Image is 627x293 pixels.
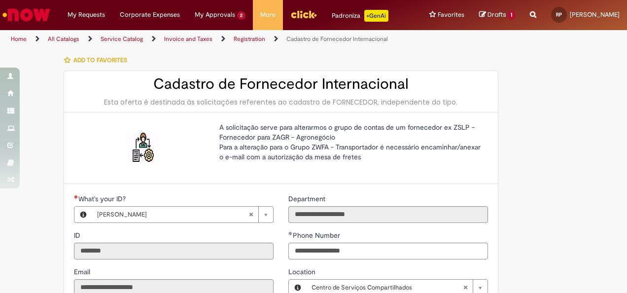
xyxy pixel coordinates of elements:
div: Padroniza [332,10,388,22]
span: My Requests [68,10,105,20]
span: Favorites [438,10,464,20]
a: Cadastro de Fornecedor Internacional [286,35,388,43]
span: Corporate Expenses [120,10,180,20]
span: Add to favorites [73,56,127,64]
span: Required Filled [74,195,78,199]
span: Phone Number [293,231,342,240]
span: 1 [508,11,515,20]
h2: Cadastro de Fornecedor Internacional [74,76,488,92]
span: 2 [237,11,245,20]
span: Required - What's your ID? [78,194,128,203]
ul: Page breadcrumbs [7,30,411,48]
p: +GenAi [364,10,388,22]
input: Department [288,206,488,223]
a: Home [11,35,27,43]
a: [PERSON_NAME]Clear field What's your ID? [92,207,273,222]
a: Drafts [479,10,515,20]
img: click_logo_yellow_360x200.png [290,7,317,22]
span: Read only - ID [74,231,82,240]
span: Required Filled [288,231,293,235]
img: ServiceNow [1,5,52,25]
img: Cadastro de Fornecedor Internacional [127,132,159,164]
label: Read only - ID [74,230,82,240]
p: A solicitação serve para alterarmos o grupo de contas de um fornecedor ex ZSLP - Fornecedor para ... [219,122,481,162]
span: [PERSON_NAME] [97,207,248,222]
a: Service Catalog [101,35,143,43]
span: Location [288,267,317,276]
input: ID [74,243,274,259]
label: Read only - Department [288,194,327,204]
span: More [260,10,276,20]
span: [PERSON_NAME] [570,10,620,19]
span: RP [556,11,562,18]
span: My Approvals [195,10,235,20]
div: Esta oferta é destinada às solicitações referentes ao cadastro de FORNECEDOR, independente do tipo. [74,97,488,107]
a: All Catalogs [48,35,79,43]
abbr: Clear field What's your ID? [244,207,258,222]
button: Add to favorites [64,50,133,71]
a: Registration [234,35,265,43]
button: What's your ID?, Preview this record Rafael Cunha Passos [74,207,92,222]
label: Read only - Email [74,267,92,277]
input: Phone Number [288,243,488,259]
a: Invoice and Taxes [164,35,212,43]
span: Drafts [488,10,506,19]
